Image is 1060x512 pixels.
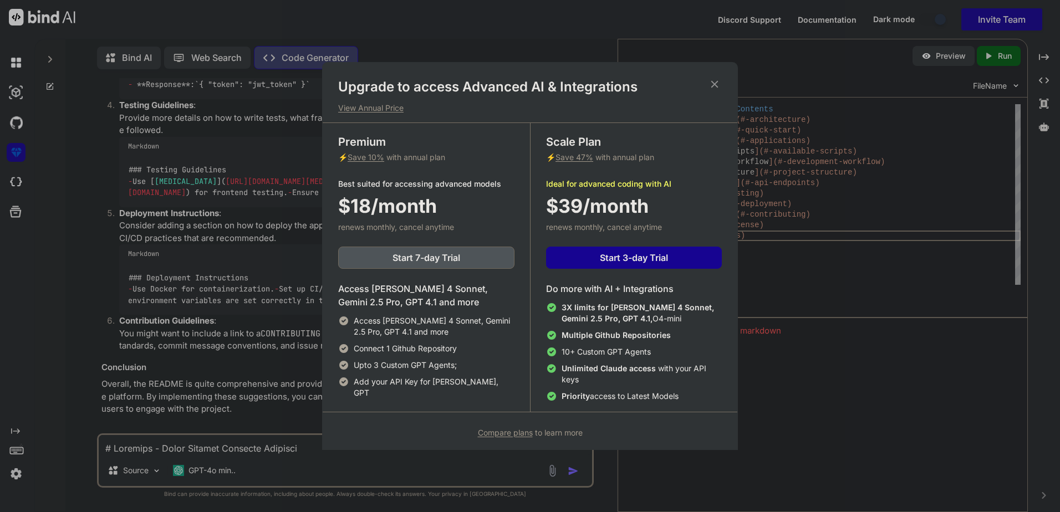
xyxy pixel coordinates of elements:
p: ⚡ with annual plan [546,152,722,163]
span: Start 7-day Trial [393,251,460,264]
span: Compare plans [478,428,533,437]
button: Start 7-day Trial [338,247,514,269]
p: Best suited for accessing advanced models [338,178,514,190]
span: Unlimited Claude access [562,363,658,373]
h1: Upgrade to access Advanced AI & Integrations [338,78,722,96]
span: 10+ Custom GPT Agents [562,346,651,357]
span: Save 10% [348,152,384,162]
h4: Do more with AI + Integrations [546,282,722,295]
h4: Access [PERSON_NAME] 4 Sonnet, Gemini 2.5 Pro, GPT 4.1 and more [338,282,514,309]
p: ⚡ with annual plan [338,152,514,163]
span: Start 3-day Trial [600,251,668,264]
p: View Annual Price [338,103,722,114]
span: renews monthly, cancel anytime [546,222,662,232]
button: Start 3-day Trial [546,247,722,269]
h3: Premium [338,134,514,150]
span: $18/month [338,192,437,220]
span: to learn more [478,428,583,437]
span: Save 47% [556,152,593,162]
span: renews monthly, cancel anytime [338,222,454,232]
span: Multiple Github Repositories [562,330,671,340]
span: Access [PERSON_NAME] 4 Sonnet, Gemini 2.5 Pro, GPT 4.1 and more [354,315,514,337]
span: 3X limits for [PERSON_NAME] 4 Sonnet, Gemini 2.5 Pro, GPT 4.1, [562,303,714,323]
span: with your API keys [562,363,722,385]
span: $39/month [546,192,649,220]
span: Connect 1 Github Repository [354,343,457,354]
span: Upto 3 Custom GPT Agents; [354,360,457,371]
span: access to Latest Models [562,391,679,402]
p: Ideal for advanced coding with AI [546,178,722,190]
span: Priority [562,391,590,401]
span: O4-mini [562,302,722,324]
span: Add your API Key for [PERSON_NAME], GPT [354,376,514,398]
h3: Scale Plan [546,134,722,150]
